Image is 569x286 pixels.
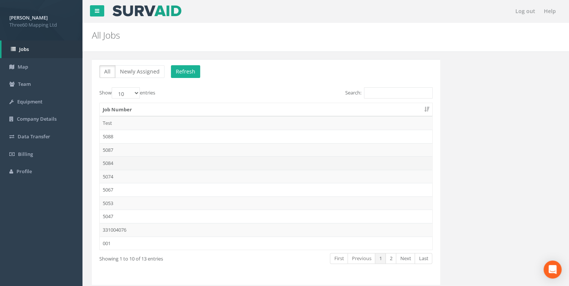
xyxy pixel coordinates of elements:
span: Equipment [17,98,42,105]
span: Jobs [19,46,29,52]
label: Search: [345,87,433,99]
select: Showentries [112,87,140,99]
a: Previous [347,253,375,264]
span: Map [18,63,28,70]
th: Job Number: activate to sort column ascending [100,103,432,117]
span: Data Transfer [18,133,50,140]
span: Company Details [17,115,57,122]
span: Billing [18,151,33,157]
td: 5087 [100,143,432,157]
td: 331004076 [100,223,432,237]
td: Test [100,116,432,130]
td: 5053 [100,196,432,210]
a: Next [396,253,415,264]
span: Team [18,81,31,87]
a: Last [415,253,432,264]
button: Newly Assigned [115,65,165,78]
a: First [330,253,348,264]
a: 1 [375,253,386,264]
td: 5074 [100,170,432,183]
div: Showing 1 to 10 of 13 entries [99,252,232,262]
a: [PERSON_NAME] Three60 Mapping Ltd [9,12,73,28]
button: Refresh [171,65,200,78]
input: Search: [364,87,433,99]
td: 5067 [100,183,432,196]
td: 5088 [100,130,432,143]
strong: [PERSON_NAME] [9,14,48,21]
span: Three60 Mapping Ltd [9,21,73,28]
a: 2 [385,253,396,264]
label: Show entries [99,87,155,99]
td: 5084 [100,156,432,170]
td: 001 [100,237,432,250]
td: 5047 [100,210,432,223]
div: Open Intercom Messenger [544,261,562,279]
a: Jobs [1,40,82,58]
button: All [99,65,115,78]
span: Profile [16,168,32,175]
h2: All Jobs [92,30,480,40]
